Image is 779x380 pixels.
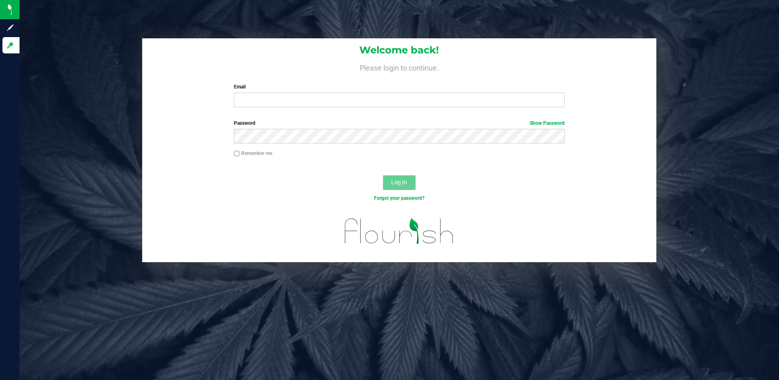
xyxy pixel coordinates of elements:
[383,175,416,190] button: Log In
[142,62,657,72] h4: Please login to continue.
[234,120,255,126] span: Password
[391,179,407,186] span: Log In
[234,151,240,157] input: Remember me
[374,195,425,201] a: Forgot your password?
[234,83,565,91] label: Email
[6,24,14,32] inline-svg: Sign up
[335,210,464,252] img: flourish_logo.svg
[6,41,14,49] inline-svg: Log in
[530,120,565,126] a: Show Password
[142,45,657,55] h1: Welcome back!
[234,150,272,157] label: Remember me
